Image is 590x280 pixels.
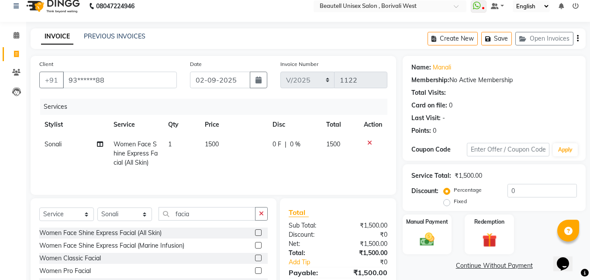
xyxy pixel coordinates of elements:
div: Payable: [282,267,338,278]
a: PREVIOUS INVOICES [84,32,145,40]
span: 0 F [273,140,281,149]
span: Women Face Shine Express Facial (All Skin) [114,140,158,166]
input: Search or Scan [159,207,255,221]
label: Redemption [474,218,504,226]
div: Services [40,99,394,115]
button: +91 [39,72,64,88]
a: Add Tip [282,258,347,267]
input: Enter Offer / Coupon Code [467,143,549,156]
div: Discount: [282,230,338,239]
iframe: chat widget [553,245,581,271]
div: Women Face Shine Express Facial (All Skin) [39,228,162,238]
button: Open Invoices [515,32,573,45]
span: 1 [168,140,172,148]
button: Create New [428,32,478,45]
div: Name: [411,63,431,72]
div: Membership: [411,76,449,85]
div: Last Visit: [411,114,441,123]
div: ₹1,500.00 [338,221,394,230]
th: Price [200,115,267,135]
div: Discount: [411,187,438,196]
span: 1500 [326,140,340,148]
span: 1500 [205,140,219,148]
th: Service [108,115,163,135]
a: INVOICE [41,29,73,45]
div: No Active Membership [411,76,577,85]
div: Women Face Shine Express Facial (Marine Infusion) [39,241,184,250]
label: Client [39,60,53,68]
div: Coupon Code [411,145,466,154]
div: ₹1,500.00 [338,249,394,258]
label: Invoice Number [280,60,318,68]
div: ₹0 [348,258,394,267]
a: Manali [433,63,451,72]
th: Stylist [39,115,108,135]
label: Manual Payment [406,218,448,226]
div: Total: [282,249,338,258]
div: Card on file: [411,101,447,110]
span: 0 % [290,140,300,149]
div: Total Visits: [411,88,446,97]
th: Disc [267,115,321,135]
div: ₹1,500.00 [338,239,394,249]
label: Date [190,60,202,68]
div: 0 [433,126,436,135]
div: ₹1,500.00 [338,267,394,278]
input: Search by Name/Mobile/Email/Code [63,72,177,88]
label: Percentage [454,186,482,194]
span: Sonali [45,140,62,148]
div: Service Total: [411,171,451,180]
label: Fixed [454,197,467,205]
div: - [442,114,445,123]
span: Total [289,208,309,217]
th: Total [321,115,359,135]
th: Action [359,115,387,135]
img: _gift.svg [478,231,501,249]
div: Sub Total: [282,221,338,230]
img: _cash.svg [415,231,439,248]
span: | [285,140,286,149]
div: ₹0 [338,230,394,239]
div: Points: [411,126,431,135]
button: Save [481,32,512,45]
div: Women Pro Facial [39,266,91,276]
th: Qty [163,115,200,135]
div: Net: [282,239,338,249]
div: ₹1,500.00 [455,171,482,180]
div: 0 [449,101,452,110]
a: Continue Without Payment [404,261,584,270]
button: Apply [553,143,578,156]
div: Women Classic Facial [39,254,101,263]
